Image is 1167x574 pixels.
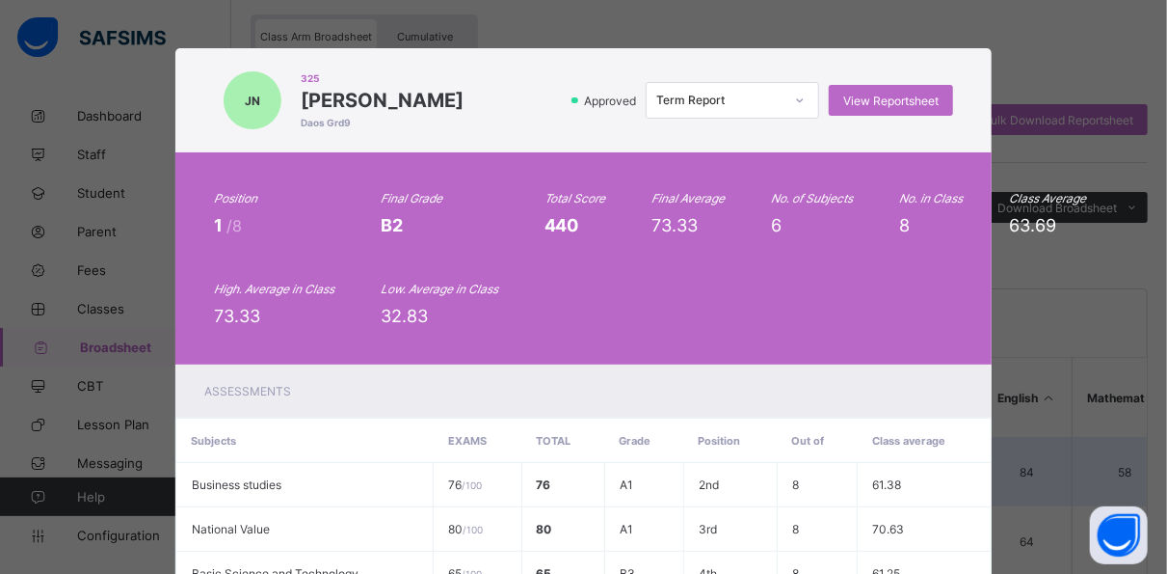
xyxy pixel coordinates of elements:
span: 8 [900,215,911,235]
span: 3rd [699,522,717,536]
i: Total Score [544,191,606,205]
span: Subjects [191,434,236,448]
span: 73.33 [652,215,699,235]
span: 32.83 [381,306,428,326]
span: / 100 [462,479,482,491]
span: 70.63 [872,522,904,536]
span: Class average [872,434,945,448]
span: Assessments [204,384,291,398]
i: Final Grade [381,191,442,205]
i: Class Average [1010,191,1087,205]
span: 63.69 [1010,215,1057,235]
span: Grade [619,434,650,448]
span: View Reportsheet [843,94,939,108]
i: Position [214,191,257,205]
i: Low. Average in Class [381,282,498,296]
span: 61.38 [872,478,901,492]
span: 8 [792,478,799,492]
span: 325 [301,72,464,84]
span: 1 [214,215,226,235]
span: [PERSON_NAME] [301,89,464,112]
span: 6 [772,215,782,235]
span: 2nd [699,478,719,492]
span: Out of [791,434,824,448]
button: Open asap [1090,506,1148,564]
span: B2 [381,215,403,235]
span: Total [536,434,570,448]
i: Final Average [652,191,726,205]
span: 76 [537,478,551,492]
span: JN [245,94,260,108]
span: Daos Grd9 [301,117,464,128]
i: High. Average in Class [214,282,334,296]
span: 8 [792,522,799,536]
span: A1 [620,478,633,492]
span: National Value [192,522,270,536]
span: 80 [537,522,552,536]
span: 76 [448,478,482,492]
span: Approved [582,94,642,108]
i: No. of Subjects [772,191,854,205]
span: /8 [226,216,242,235]
span: Business studies [192,478,281,492]
span: / 100 [463,524,483,535]
span: Position [699,434,741,448]
span: EXAMS [448,434,487,448]
span: 80 [448,522,483,536]
span: 440 [544,215,579,235]
div: Term Report [656,94,783,108]
span: A1 [620,522,633,536]
span: 73.33 [214,306,260,326]
i: No. in Class [900,191,964,205]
